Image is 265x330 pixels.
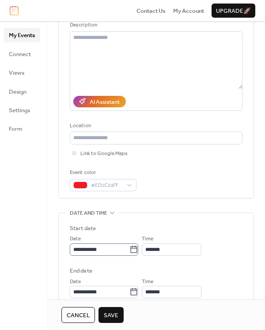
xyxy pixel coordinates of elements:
span: Settings [9,106,30,115]
span: Time [142,235,153,243]
span: Upgrade 🚀 [216,7,251,15]
span: My Account [173,7,204,15]
span: Date [70,277,81,286]
span: Contact Us [136,7,166,15]
button: Upgrade🚀 [212,4,255,18]
div: Location [70,121,241,130]
img: logo [10,6,19,15]
div: End date [70,266,92,275]
a: Settings [4,103,40,117]
span: Date and time [70,209,107,218]
button: Save [98,307,124,323]
span: Cancel [67,311,90,320]
span: Connect [9,50,31,59]
button: AI Assistant [73,96,126,107]
span: Design [9,87,26,96]
span: Save [104,311,118,320]
a: Contact Us [136,6,166,15]
button: Cancel [61,307,95,323]
span: Link to Google Maps [80,149,128,158]
a: Views [4,65,40,80]
span: #ED1C24FF [91,181,122,190]
div: AI Assistant [90,98,120,106]
a: Design [4,84,40,99]
span: My Events [9,31,35,40]
a: My Events [4,28,40,42]
a: Connect [4,47,40,61]
div: Event color [70,168,135,177]
a: My Account [173,6,204,15]
div: Start date [70,224,96,233]
span: Form [9,125,23,133]
span: Time [142,277,153,286]
span: Date [70,235,81,243]
a: Form [4,121,40,136]
div: Description [70,21,241,30]
span: Views [9,68,24,77]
